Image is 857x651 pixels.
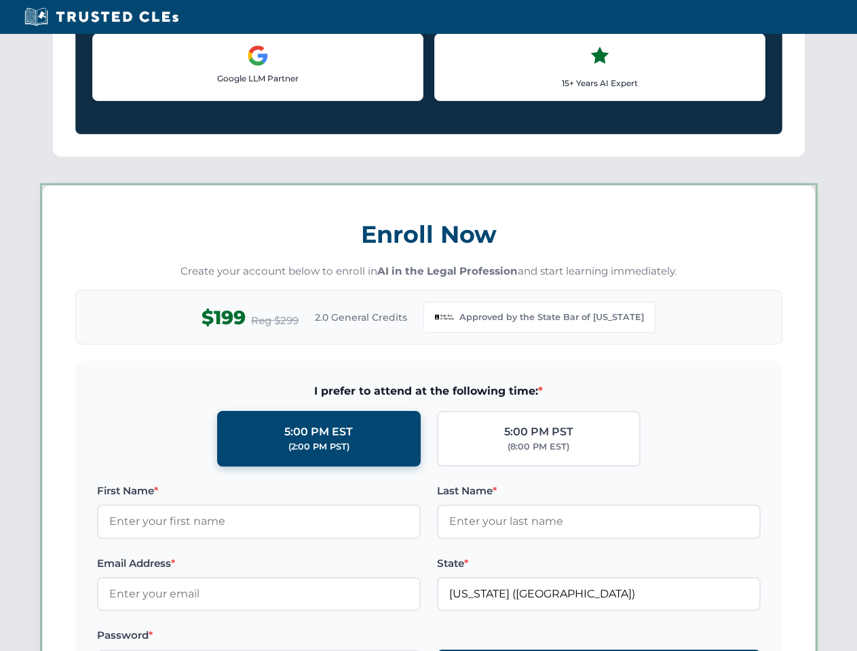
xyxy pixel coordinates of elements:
div: 5:00 PM EST [284,423,353,441]
span: Approved by the State Bar of [US_STATE] [459,311,644,324]
label: State [437,555,761,572]
span: $199 [202,302,246,333]
label: Email Address [97,555,421,572]
img: Georgia Bar [435,308,454,327]
img: Trusted CLEs [20,7,183,27]
input: Enter your first name [97,505,421,538]
div: (8:00 PM EST) [508,440,569,454]
span: 2.0 General Credits [315,310,407,325]
input: Georgia (GA) [437,577,761,611]
label: Password [97,627,421,644]
strong: AI in the Legal Profession [377,264,518,277]
div: (2:00 PM PST) [288,440,349,454]
p: Create your account below to enroll in and start learning immediately. [75,264,782,279]
p: Google LLM Partner [104,72,412,85]
p: 15+ Years AI Expert [446,77,754,90]
div: 5:00 PM PST [504,423,573,441]
span: Reg $299 [251,313,299,329]
label: First Name [97,483,421,499]
span: I prefer to attend at the following time: [97,382,761,400]
img: Google [247,45,269,66]
input: Enter your email [97,577,421,611]
label: Last Name [437,483,761,499]
input: Enter your last name [437,505,761,538]
h3: Enroll Now [75,213,782,256]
